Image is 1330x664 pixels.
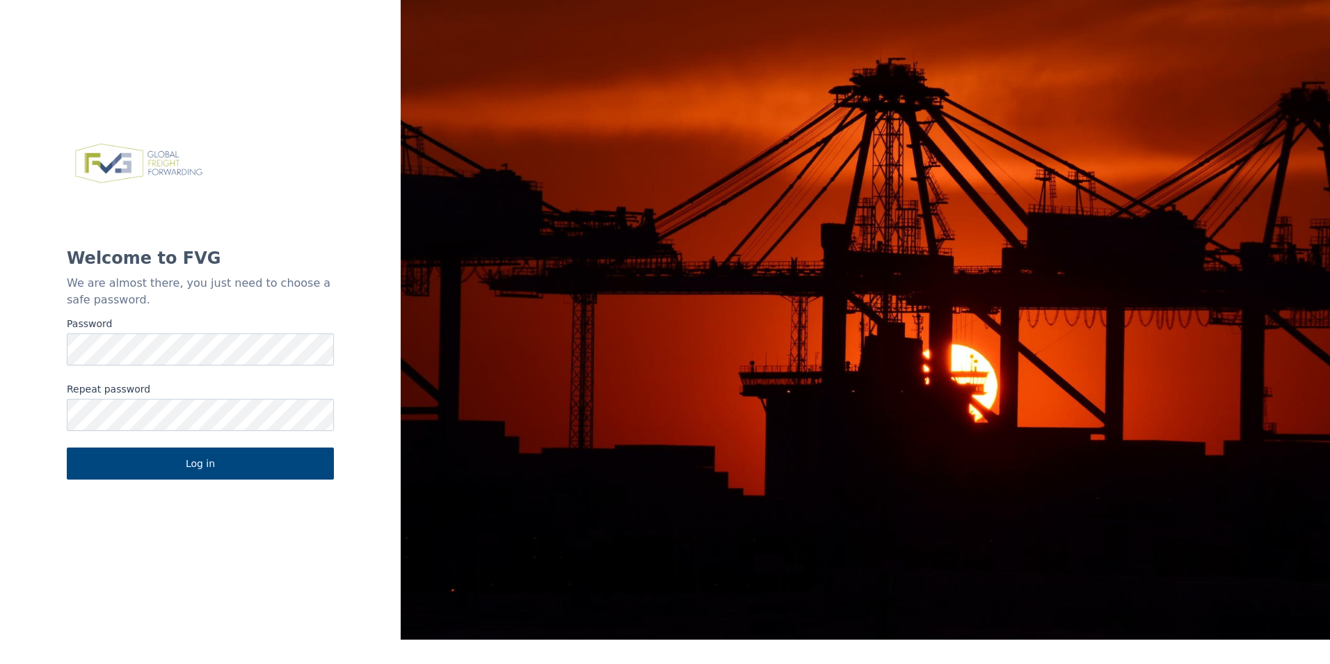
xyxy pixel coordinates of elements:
label: Password [67,317,334,331]
p: We are almost there, you just need to choose a safe password. [67,275,334,308]
label: Repeat password [67,382,334,396]
h1: Welcome to FVG [67,247,334,269]
button: Log in [67,448,334,480]
img: FVG - Global freight forwarding [67,136,211,191]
